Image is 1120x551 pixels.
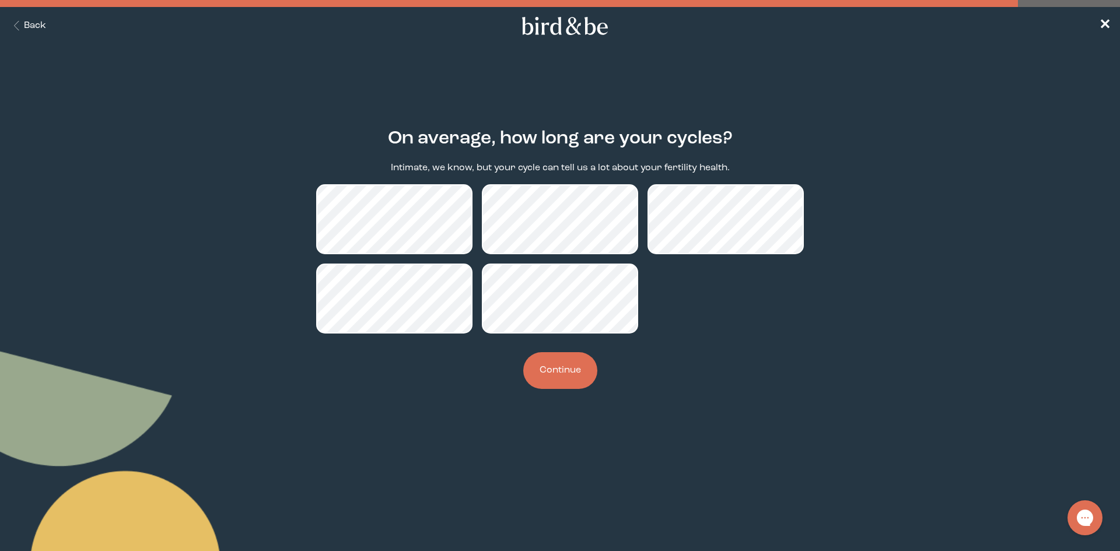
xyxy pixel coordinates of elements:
[523,352,597,389] button: Continue
[1099,16,1111,36] a: ✕
[391,162,730,175] p: Intimate, we know, but your cycle can tell us a lot about your fertility health.
[1062,496,1108,539] iframe: Gorgias live chat messenger
[9,19,46,33] button: Back Button
[388,125,733,152] h2: On average, how long are your cycles?
[1099,19,1111,33] span: ✕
